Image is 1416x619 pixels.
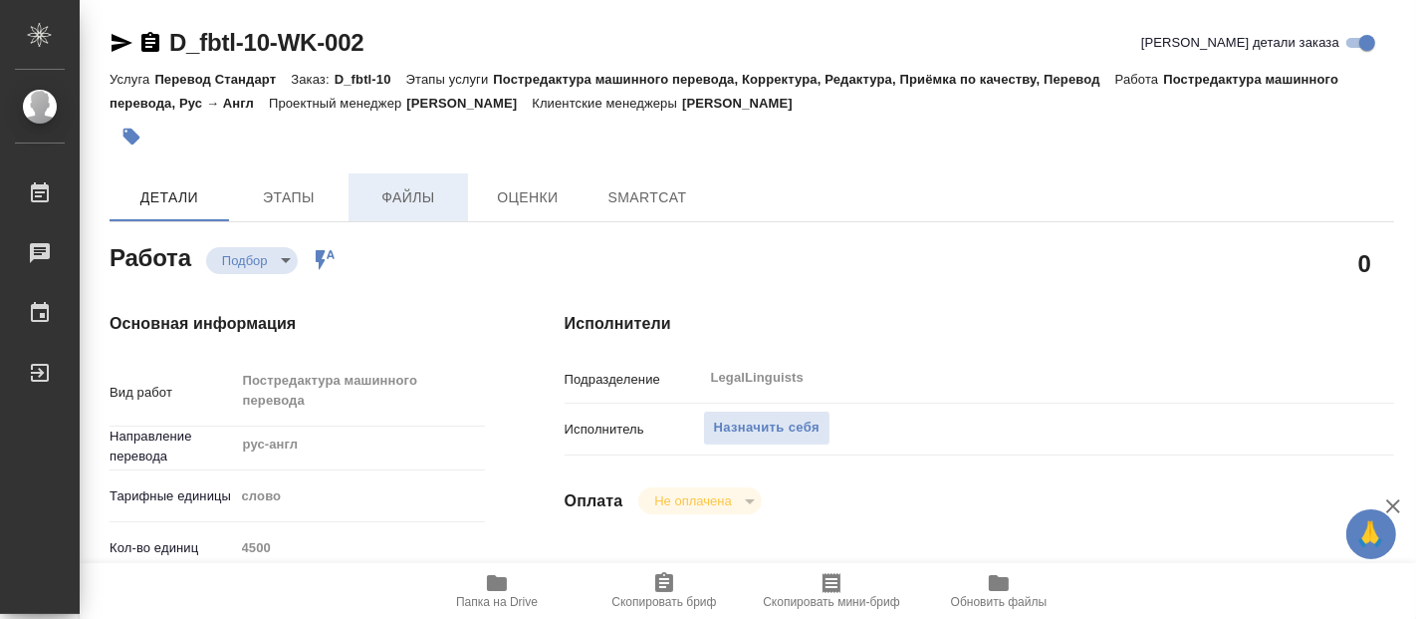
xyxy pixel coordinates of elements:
[110,31,133,55] button: Скопировать ссылку для ЯМессенджера
[1346,509,1396,559] button: 🙏
[565,370,703,390] p: Подразделение
[206,247,298,274] div: Подбор
[638,487,761,514] div: Подбор
[406,96,532,111] p: [PERSON_NAME]
[1115,72,1164,87] p: Работа
[110,72,154,87] p: Услуга
[648,492,737,509] button: Не оплачена
[748,563,915,619] button: Скопировать мини-бриф
[1358,246,1371,280] h2: 0
[565,420,703,440] p: Исполнитель
[565,562,1394,586] h4: Дополнительно
[581,563,748,619] button: Скопировать бриф
[1354,513,1388,555] span: 🙏
[110,115,153,158] button: Добавить тэг
[269,96,406,111] p: Проектный менеджер
[216,252,274,269] button: Подбор
[154,72,291,87] p: Перевод Стандарт
[235,479,485,513] div: слово
[169,29,364,56] a: D_fbtl-10-WK-002
[599,185,695,210] span: SmartCat
[682,96,808,111] p: [PERSON_NAME]
[763,595,899,609] span: Скопировать мини-бриф
[110,383,235,403] p: Вид работ
[1141,33,1339,53] span: [PERSON_NAME] детали заказа
[915,563,1082,619] button: Обновить файлы
[235,533,485,562] input: Пустое поле
[480,185,576,210] span: Оценки
[138,31,162,55] button: Скопировать ссылку
[241,185,337,210] span: Этапы
[611,595,716,609] span: Скопировать бриф
[456,595,538,609] span: Папка на Drive
[291,72,334,87] p: Заказ:
[121,185,217,210] span: Детали
[360,185,456,210] span: Файлы
[406,72,494,87] p: Этапы услуги
[110,538,235,558] p: Кол-во единиц
[951,595,1048,609] span: Обновить файлы
[565,312,1394,336] h4: Исполнители
[110,427,235,466] p: Направление перевода
[565,489,623,513] h4: Оплата
[493,72,1114,87] p: Постредактура машинного перевода, Корректура, Редактура, Приёмка по качеству, Перевод
[335,72,406,87] p: D_fbtl-10
[703,411,830,446] button: Назначить себя
[110,238,191,274] h2: Работа
[413,563,581,619] button: Папка на Drive
[532,96,682,111] p: Клиентские менеджеры
[714,417,820,440] span: Назначить себя
[110,486,235,506] p: Тарифные единицы
[110,312,485,336] h4: Основная информация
